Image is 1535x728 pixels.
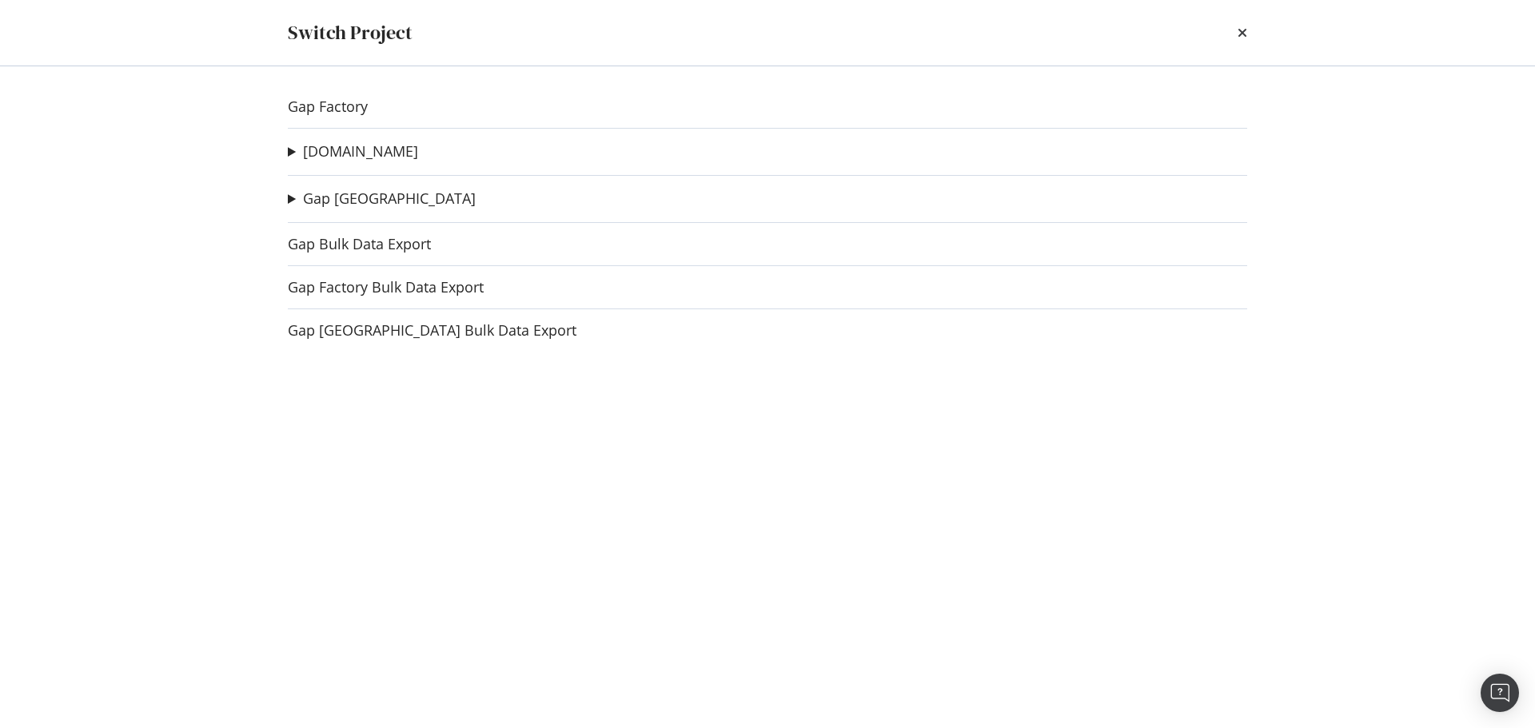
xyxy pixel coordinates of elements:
[1481,674,1519,712] div: Open Intercom Messenger
[288,141,418,162] summary: [DOMAIN_NAME]
[288,98,368,115] a: Gap Factory
[288,322,576,339] a: Gap [GEOGRAPHIC_DATA] Bulk Data Export
[288,236,431,253] a: Gap Bulk Data Export
[303,190,476,207] a: Gap [GEOGRAPHIC_DATA]
[288,189,476,209] summary: Gap [GEOGRAPHIC_DATA]
[303,143,418,160] a: [DOMAIN_NAME]
[288,279,484,296] a: Gap Factory Bulk Data Export
[1238,19,1247,46] div: times
[288,19,413,46] div: Switch Project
